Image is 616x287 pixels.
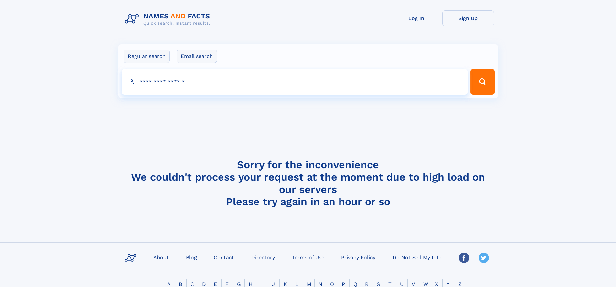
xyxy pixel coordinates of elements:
a: Sign Up [442,10,494,26]
a: Terms of Use [289,252,327,262]
a: About [151,252,171,262]
img: Twitter [479,253,489,263]
button: Search Button [470,69,494,95]
a: Blog [183,252,200,262]
label: Regular search [124,50,170,63]
a: Log In [391,10,442,26]
img: Facebook [459,253,469,263]
h4: Sorry for the inconvenience We couldn't process your request at the moment due to high load on ou... [122,159,494,208]
a: Do Not Sell My Info [390,252,444,262]
a: Privacy Policy [339,252,378,262]
a: Directory [249,252,277,262]
input: search input [122,69,468,95]
a: Contact [211,252,237,262]
label: Email search [177,50,217,63]
img: Logo Names and Facts [122,10,215,28]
